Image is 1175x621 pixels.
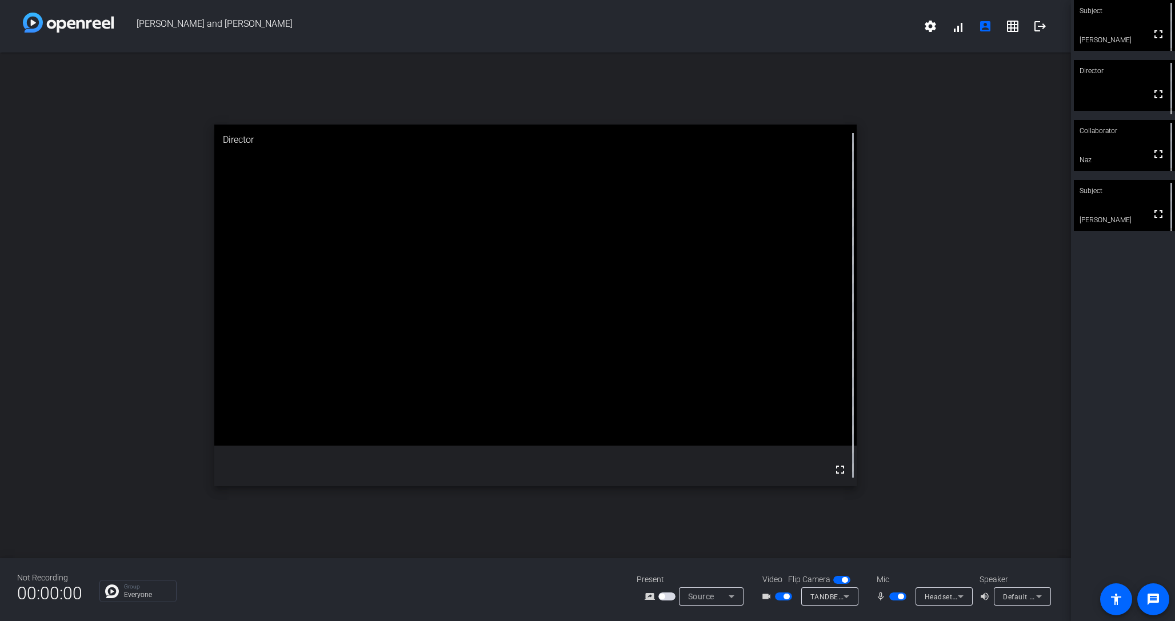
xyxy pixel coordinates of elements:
[114,13,917,40] span: [PERSON_NAME] and [PERSON_NAME]
[1006,19,1020,33] mat-icon: grid_on
[788,574,830,586] span: Flip Camera
[978,19,992,33] mat-icon: account_box
[124,584,170,590] p: Group
[1152,147,1165,161] mat-icon: fullscreen
[124,591,170,598] p: Everyone
[925,592,1005,601] span: Headset (WF-1000XM5)
[762,574,782,586] span: Video
[1074,60,1175,82] div: Director
[1003,592,1128,601] span: Default - Headphones (WF-1000XM5)
[944,13,972,40] button: signal_cellular_alt
[1152,207,1165,221] mat-icon: fullscreen
[980,574,1048,586] div: Speaker
[980,590,993,603] mat-icon: volume_up
[23,13,114,33] img: white-gradient.svg
[865,574,980,586] div: Mic
[688,592,714,601] span: Source
[833,463,847,476] mat-icon: fullscreen
[876,590,889,603] mat-icon: mic_none
[214,125,857,155] div: Director
[1152,87,1165,101] mat-icon: fullscreen
[645,590,658,603] mat-icon: screen_share_outline
[17,579,82,607] span: 00:00:00
[1033,19,1047,33] mat-icon: logout
[1146,592,1160,606] mat-icon: message
[1074,120,1175,142] div: Collaborator
[17,572,82,584] div: Not Recording
[105,584,119,598] img: Chat Icon
[924,19,937,33] mat-icon: settings
[1152,27,1165,41] mat-icon: fullscreen
[637,574,751,586] div: Present
[761,590,775,603] mat-icon: videocam_outline
[810,592,910,601] span: TANDBERG Video (1f82:0001)
[1074,180,1175,202] div: Subject
[1109,592,1123,606] mat-icon: accessibility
